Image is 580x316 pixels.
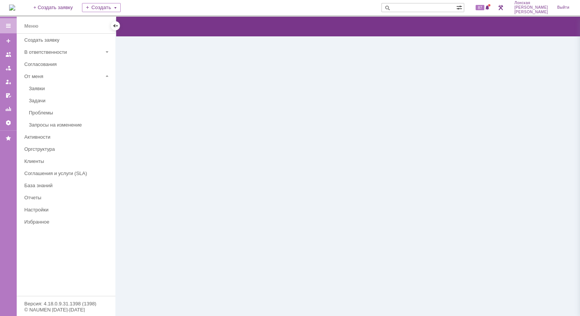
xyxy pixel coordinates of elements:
a: Задачи [26,95,114,106]
a: Отчеты [2,103,14,115]
a: Заявки [26,83,114,94]
div: Клиенты [24,158,111,164]
a: Настройки [21,204,114,216]
a: Мои заявки [2,76,14,88]
a: Отчеты [21,192,114,203]
div: База знаний [24,183,111,188]
div: Версия: 4.18.0.9.31.1398 (1398) [24,301,108,306]
div: Запросы на изменение [29,122,111,128]
span: [PERSON_NAME] [514,5,548,10]
img: logo [9,5,15,11]
div: Создать [82,3,121,12]
a: Мои согласования [2,89,14,102]
div: Соглашения и услуги (SLA) [24,171,111,176]
a: Перейти в интерфейс администратора [496,3,505,12]
a: Перейти на домашнюю страницу [9,5,15,11]
div: © NAUMEN [DATE]-[DATE] [24,307,108,312]
div: Проблемы [29,110,111,116]
div: Активности [24,134,111,140]
div: Создать заявку [24,37,111,43]
div: Задачи [29,98,111,103]
div: Настройки [24,207,111,213]
a: Запросы на изменение [26,119,114,131]
a: База знаний [21,180,114,191]
div: Оргструктура [24,146,111,152]
div: Скрыть меню [111,21,120,30]
div: В ответственности [24,49,102,55]
span: 87 [476,5,484,10]
a: Проблемы [26,107,114,119]
a: Создать заявку [2,35,14,47]
a: Оргструктура [21,143,114,155]
a: Настройки [2,117,14,129]
div: Избранное [24,219,102,225]
div: Отчеты [24,195,111,200]
div: Меню [24,22,38,31]
div: Заявки [29,86,111,91]
a: Клиенты [21,155,114,167]
a: Заявки в моей ответственности [2,62,14,74]
a: Согласования [21,58,114,70]
span: Лонская [514,1,548,5]
a: Активности [21,131,114,143]
a: Соглашения и услуги (SLA) [21,167,114,179]
span: [PERSON_NAME] [514,10,548,14]
span: Расширенный поиск [456,3,464,11]
div: От меня [24,74,102,79]
div: Согласования [24,61,111,67]
a: Заявки на командах [2,48,14,61]
a: Создать заявку [21,34,114,46]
